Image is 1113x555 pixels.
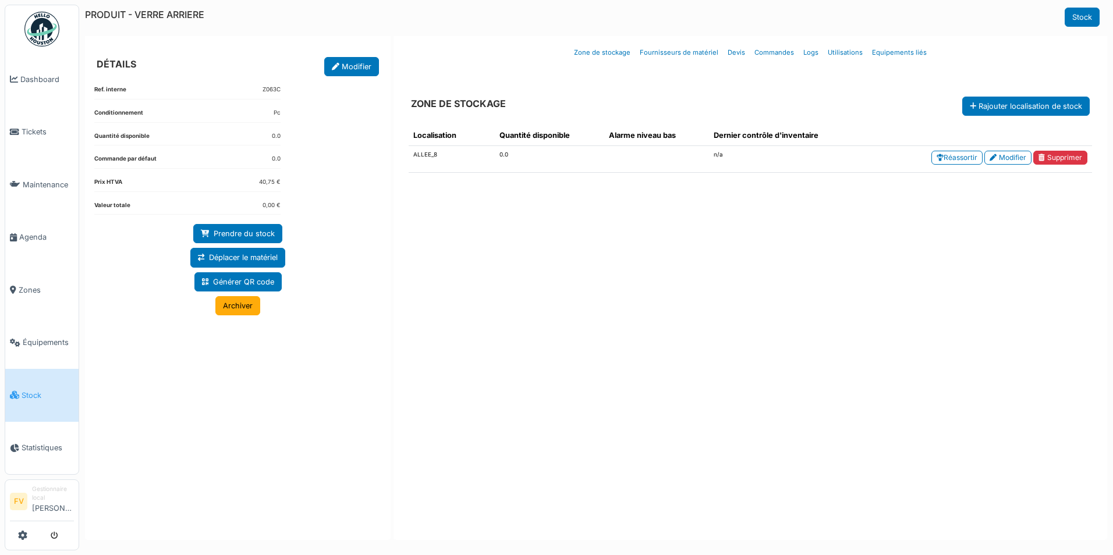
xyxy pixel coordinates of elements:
[5,316,79,369] a: Équipements
[5,211,79,264] a: Agenda
[409,125,495,146] th: Localisation
[272,132,281,141] dd: 0.0
[193,224,282,243] a: Prendre du stock
[709,146,866,173] td: n/a
[32,485,74,503] div: Gestionnaire local
[97,59,136,70] h6: DÉTAILS
[22,126,74,137] span: Tickets
[263,86,281,94] dd: Z063C
[823,39,867,66] a: Utilisations
[259,178,281,187] dd: 40,75 €
[5,53,79,106] a: Dashboard
[263,201,281,210] dd: 0,00 €
[94,132,150,145] dt: Quantité disponible
[1033,151,1087,165] a: Supprimer
[1065,8,1100,27] a: Stock
[24,12,59,47] img: Badge_color-CXgf-gQk.svg
[190,248,285,267] a: Déplacer le matériel
[22,390,74,401] span: Stock
[94,178,122,191] dt: Prix HTVA
[19,232,74,243] span: Agenda
[495,146,604,173] td: 0.0
[5,158,79,211] a: Maintenance
[709,125,866,146] th: Dernier contrôle d'inventaire
[5,422,79,475] a: Statistiques
[750,39,799,66] a: Commandes
[5,106,79,159] a: Tickets
[85,9,204,20] h6: PRODUIT - VERRE ARRIERE
[867,39,931,66] a: Equipements liés
[94,201,130,215] dt: Valeur totale
[215,296,260,315] a: Archiver
[604,125,709,146] th: Alarme niveau bas
[10,485,74,521] a: FV Gestionnaire local[PERSON_NAME]
[409,146,495,173] td: ALLEE_8
[411,98,506,109] h6: ZONE DE STOCKAGE
[94,155,157,168] dt: Commande par défaut
[931,151,983,165] a: Réassortir
[723,39,750,66] a: Devis
[22,442,74,453] span: Statistiques
[10,493,27,510] li: FV
[194,272,282,291] a: Générer QR code
[984,151,1032,165] a: Modifier
[94,109,143,122] dt: Conditionnement
[635,39,723,66] a: Fournisseurs de matériel
[274,109,281,118] dd: Pc
[799,39,823,66] a: Logs
[32,485,74,518] li: [PERSON_NAME]
[5,369,79,422] a: Stock
[23,179,74,190] span: Maintenance
[962,97,1090,116] button: Rajouter localisation de stock
[272,155,281,163] dd: 0.0
[94,86,126,99] dt: Ref. interne
[19,284,74,296] span: Zones
[495,125,604,146] th: Quantité disponible
[5,264,79,316] a: Zones
[20,74,74,85] span: Dashboard
[324,57,379,76] a: Modifier
[23,337,74,348] span: Équipements
[569,39,635,66] a: Zone de stockage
